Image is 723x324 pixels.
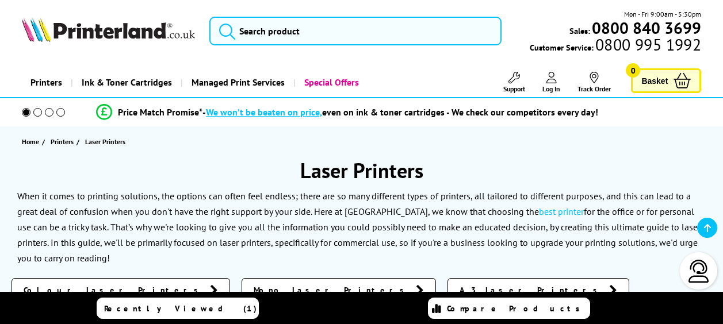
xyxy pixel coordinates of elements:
[447,278,629,302] a: A3 Laser Printers
[51,136,76,148] a: Printers
[97,298,259,319] a: Recently Viewed (1)
[592,17,701,38] b: 0800 840 3699
[181,68,293,97] a: Managed Print Services
[242,278,436,302] a: Mono Laser Printers
[590,22,701,33] a: 0800 840 3699
[687,260,710,283] img: user-headset-light.svg
[12,278,230,302] a: Colour Laser Printers
[447,303,586,314] span: Compare Products
[569,25,590,36] span: Sales:
[577,72,611,93] a: Track Order
[428,298,590,319] a: Compare Products
[530,39,701,53] span: Customer Service:
[594,39,701,50] span: 0800 995 1992
[293,68,368,97] a: Special Offers
[503,72,525,93] a: Support
[624,9,701,20] span: Mon - Fri 9:00am - 5:30pm
[209,17,502,45] input: Search product
[206,106,322,118] span: We won’t be beaten on price,
[460,284,603,296] span: A3 Laser Printers
[71,68,181,97] a: Ink & Toner Cartridges
[22,68,71,97] a: Printers
[254,284,410,296] span: Mono Laser Printers
[22,17,195,42] img: Printerland Logo
[631,68,701,93] a: Basket 0
[626,63,640,78] span: 0
[6,102,689,122] li: modal_Promise
[104,303,257,314] span: Recently Viewed (1)
[202,106,598,118] div: - even on ink & toner cartridges - We check our competitors every day!
[118,106,202,118] span: Price Match Promise*
[22,136,42,148] a: Home
[641,73,668,88] span: Basket
[503,84,525,93] span: Support
[82,68,172,97] span: Ink & Toner Cartridges
[85,137,125,146] span: Laser Printers
[51,136,74,148] span: Printers
[12,157,711,184] h1: Laser Printers
[22,17,195,44] a: Printerland Logo
[542,72,560,93] a: Log In
[539,206,584,217] a: best printer
[24,284,204,296] span: Colour Laser Printers
[542,84,560,93] span: Log In
[17,190,701,264] p: When it comes to printing solutions, the options can often feel endless; there are so many differ...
